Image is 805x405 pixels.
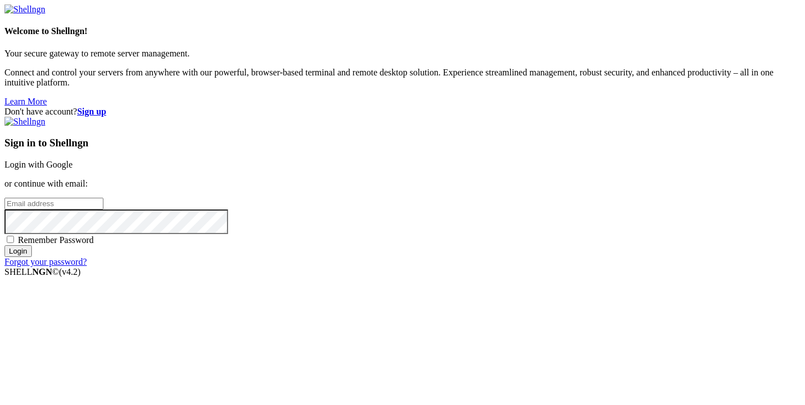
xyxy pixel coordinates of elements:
[4,137,801,149] h3: Sign in to Shellngn
[4,179,801,189] p: or continue with email:
[4,117,45,127] img: Shellngn
[32,267,53,277] b: NGN
[4,4,45,15] img: Shellngn
[4,26,801,36] h4: Welcome to Shellngn!
[77,107,106,116] a: Sign up
[59,267,81,277] span: 4.2.0
[4,245,32,257] input: Login
[4,267,80,277] span: SHELL ©
[4,49,801,59] p: Your secure gateway to remote server management.
[4,198,103,209] input: Email address
[4,107,801,117] div: Don't have account?
[4,68,801,88] p: Connect and control your servers from anywhere with our powerful, browser-based terminal and remo...
[4,97,47,106] a: Learn More
[7,236,14,243] input: Remember Password
[4,160,73,169] a: Login with Google
[4,257,87,266] a: Forgot your password?
[18,235,94,245] span: Remember Password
